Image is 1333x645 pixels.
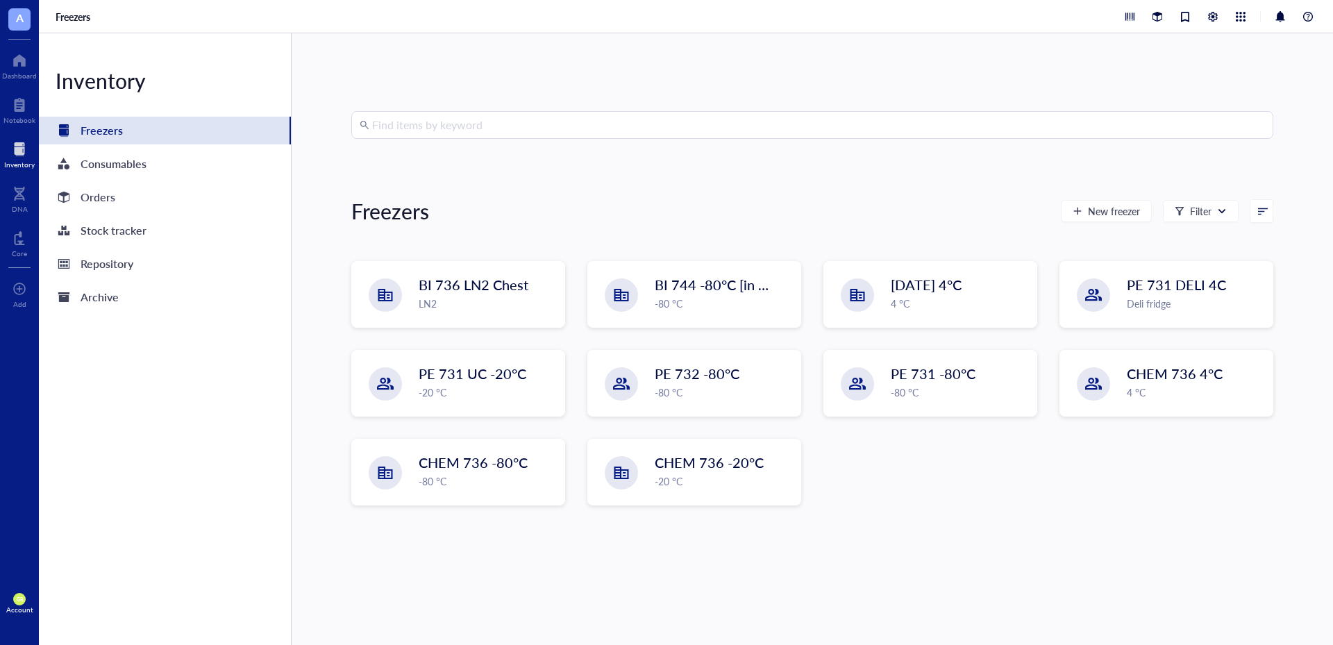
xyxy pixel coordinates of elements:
div: -80 °C [419,474,556,489]
div: 4 °C [1127,385,1264,400]
div: -80 °C [891,385,1028,400]
div: Filter [1190,203,1212,219]
span: PE 731 -80°C [891,364,975,383]
div: 4 °C [891,296,1028,311]
div: -80 °C [655,385,792,400]
span: [DATE] 4°C [891,275,962,294]
a: Core [12,227,27,258]
div: Consumables [81,154,146,174]
div: Repository [81,254,133,274]
div: DNA [12,205,28,213]
div: -20 °C [419,385,556,400]
span: CHEM 736 4°C [1127,364,1223,383]
div: Freezers [351,197,429,225]
div: Account [6,605,33,614]
span: CHEM 736 -20°C [655,453,764,472]
span: New freezer [1088,206,1140,217]
div: Orders [81,187,115,207]
a: Archive [39,283,291,311]
span: PE 731 UC -20°C [419,364,526,383]
div: -20 °C [655,474,792,489]
span: CHEM 736 -80°C [419,453,528,472]
a: Notebook [3,94,35,124]
span: PE 732 -80°C [655,364,739,383]
div: Inventory [39,67,291,94]
a: Inventory [4,138,35,169]
div: -80 °C [655,296,792,311]
span: A [16,9,24,26]
div: Inventory [4,160,35,169]
a: Repository [39,250,291,278]
a: Freezers [56,10,93,23]
div: Notebook [3,116,35,124]
div: Stock tracker [81,221,146,240]
span: GB [16,596,22,603]
span: PE 731 DELI 4C [1127,275,1226,294]
div: Add [13,300,26,308]
div: Deli fridge [1127,296,1264,311]
a: Stock tracker [39,217,291,244]
a: Dashboard [2,49,37,80]
span: BI 736 LN2 Chest [419,275,528,294]
a: Orders [39,183,291,211]
div: Core [12,249,27,258]
div: Dashboard [2,72,37,80]
span: BI 744 -80°C [in vivo] [655,275,787,294]
a: DNA [12,183,28,213]
div: LN2 [419,296,556,311]
div: Freezers [81,121,123,140]
button: New freezer [1061,200,1152,222]
a: Freezers [39,117,291,144]
div: Archive [81,287,119,307]
a: Consumables [39,150,291,178]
